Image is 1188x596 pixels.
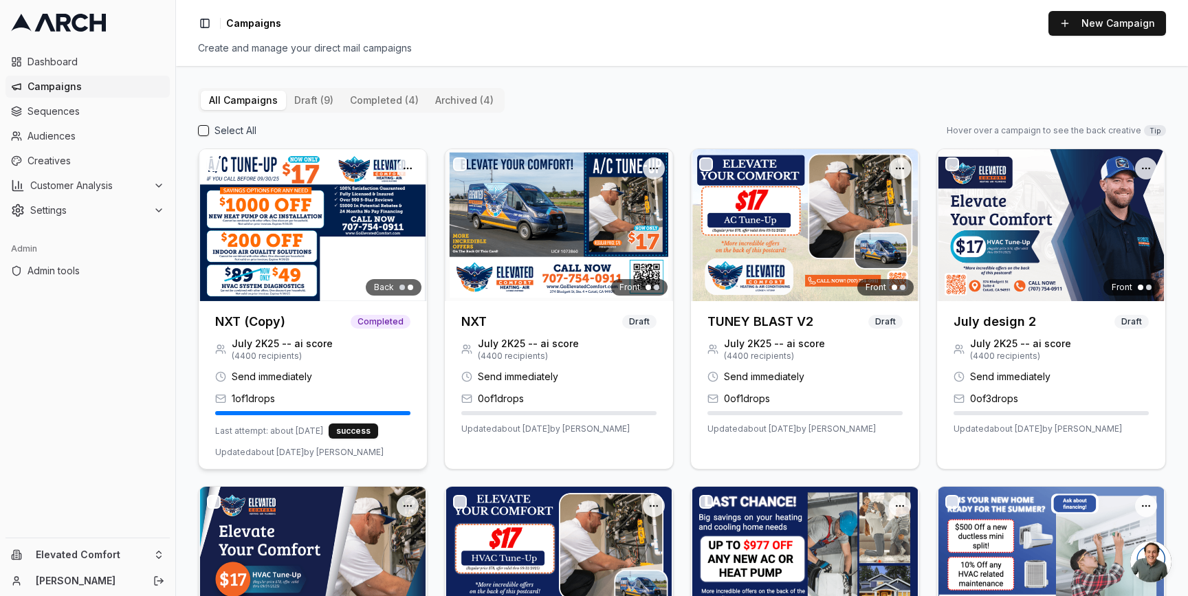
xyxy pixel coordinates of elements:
span: Send immediately [724,370,804,384]
span: July 2K25 -- ai score [724,337,825,351]
button: All Campaigns [201,91,286,110]
span: Dashboard [27,55,164,69]
span: 0 of 1 drops [724,392,770,406]
span: Front [619,282,640,293]
span: Front [866,282,886,293]
div: Create and manage your direct mail campaigns [198,41,1166,55]
a: Sequences [5,100,170,122]
button: New Campaign [1048,11,1166,36]
button: Log out [149,571,168,591]
span: ( 4400 recipients) [232,351,333,362]
span: Updated about [DATE] by [PERSON_NAME] [954,423,1122,434]
img: Front creative for NXT [445,149,673,301]
span: ( 4400 recipients) [970,351,1071,362]
span: Creatives [27,154,164,168]
span: Back [374,282,394,293]
span: Last attempt: about [DATE] [215,426,323,437]
span: Settings [30,203,148,217]
img: Front creative for July design 2 [937,149,1165,301]
span: Updated about [DATE] by [PERSON_NAME] [461,423,630,434]
span: Hover over a campaign to see the back creative [947,125,1141,136]
span: Admin tools [27,264,164,278]
img: Front creative for TUNEY BLAST V2 [691,149,919,301]
span: Audiences [27,129,164,143]
span: Draft [1114,315,1149,329]
span: Customer Analysis [30,179,148,192]
span: Tip [1144,125,1166,136]
span: Updated about [DATE] by [PERSON_NAME] [215,447,384,458]
span: July 2K25 -- ai score [232,337,333,351]
span: July 2K25 -- ai score [970,337,1071,351]
span: Send immediately [970,370,1050,384]
span: ( 4400 recipients) [724,351,825,362]
a: Dashboard [5,51,170,73]
img: Back creative for NXT (Copy) [199,149,427,301]
span: Completed [351,315,410,329]
a: [PERSON_NAME] [36,574,138,588]
button: archived (4) [427,91,502,110]
span: Draft [622,315,657,329]
span: Front [1112,282,1132,293]
span: Send immediately [232,370,312,384]
a: Creatives [5,150,170,172]
nav: breadcrumb [226,16,281,30]
button: draft (9) [286,91,342,110]
span: Send immediately [478,370,558,384]
span: ( 4400 recipients) [478,351,579,362]
h3: July design 2 [954,312,1036,331]
h3: TUNEY BLAST V2 [707,312,813,331]
span: 0 of 3 drops [970,392,1018,406]
button: Elevated Comfort [5,544,170,566]
button: completed (4) [342,91,427,110]
span: 0 of 1 drops [478,392,524,406]
span: Campaigns [226,16,281,30]
button: Customer Analysis [5,175,170,197]
button: Settings [5,199,170,221]
label: Select All [214,124,256,137]
span: July 2K25 -- ai score [478,337,579,351]
span: Campaigns [27,80,164,93]
h3: NXT (Copy) [215,312,285,331]
a: Admin tools [5,260,170,282]
a: Open chat [1130,541,1171,582]
div: Admin [5,238,170,260]
span: Sequences [27,104,164,118]
a: Audiences [5,125,170,147]
h3: NXT [461,312,487,331]
span: Elevated Comfort [36,549,148,561]
span: Updated about [DATE] by [PERSON_NAME] [707,423,876,434]
a: Campaigns [5,76,170,98]
div: success [329,423,378,439]
span: Draft [868,315,903,329]
span: 1 of 1 drops [232,392,275,406]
